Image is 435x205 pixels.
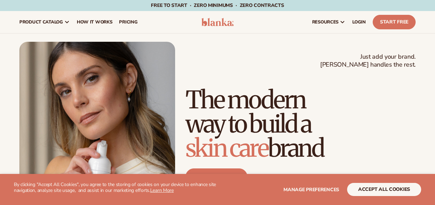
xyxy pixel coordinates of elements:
[320,53,416,69] span: Just add your brand. [PERSON_NAME] handles the rest.
[73,11,116,33] a: How It Works
[347,183,421,196] button: accept all cookies
[185,168,247,185] a: Start free
[19,19,63,25] span: product catalog
[77,19,112,25] span: How It Works
[283,183,339,196] button: Manage preferences
[352,19,366,25] span: LOGIN
[150,187,174,194] a: Learn More
[14,182,218,194] p: By clicking "Accept All Cookies", you agree to the storing of cookies on your device to enhance s...
[283,186,339,193] span: Manage preferences
[119,19,137,25] span: pricing
[185,88,416,160] h1: The modern way to build a brand
[312,19,338,25] span: resources
[151,2,284,9] span: Free to start · ZERO minimums · ZERO contracts
[309,11,349,33] a: resources
[201,18,234,26] img: logo
[373,15,416,29] a: Start Free
[349,11,369,33] a: LOGIN
[16,11,73,33] a: product catalog
[116,11,141,33] a: pricing
[185,133,268,163] span: skin care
